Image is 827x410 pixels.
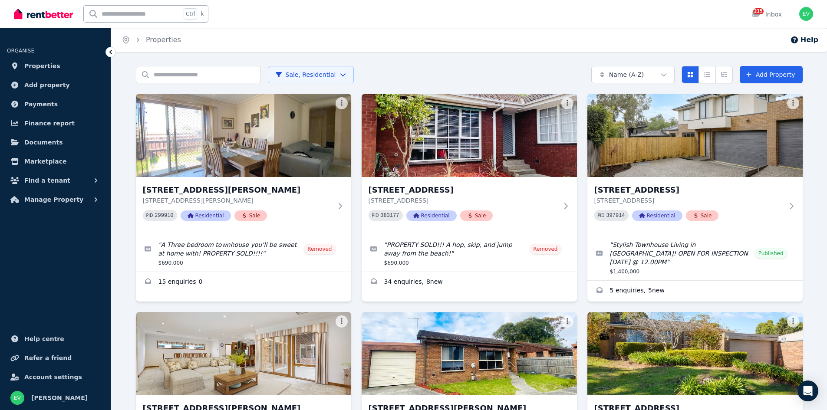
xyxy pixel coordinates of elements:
code: 383177 [380,213,399,219]
button: More options [336,315,348,328]
img: Emma Vatos [799,7,813,21]
button: More options [561,97,573,109]
nav: Breadcrumb [111,28,191,52]
a: Add Property [740,66,803,83]
button: Expanded list view [715,66,733,83]
span: k [201,10,204,17]
p: [STREET_ADDRESS][PERSON_NAME] [143,196,332,205]
button: Compact list view [699,66,716,83]
small: PID [598,213,605,218]
a: Enquiries for 3/35 Bay St, Parkdale [362,272,577,293]
a: Payments [7,95,104,113]
img: 5 Dixon Ave, Werribee [136,312,351,395]
a: Edit listing: PROPERTY SOLD!!! A hop, skip, and jump away from the beach! [362,235,577,272]
button: More options [561,315,573,328]
a: Documents [7,134,104,151]
span: Documents [24,137,63,148]
div: Inbox [751,10,782,19]
img: 3/41 Rotherwood Road [587,94,803,177]
h3: [STREET_ADDRESS] [369,184,558,196]
a: Enquiries for 3/41 Rotherwood Road [587,281,803,302]
div: View options [682,66,733,83]
a: Properties [146,36,181,44]
img: 5/32 Roberts Street, Frankston [362,312,577,395]
span: Refer a friend [24,353,72,363]
img: 2/25 Springs Road, Clayton South [136,94,351,177]
button: More options [787,315,799,328]
a: Help centre [7,330,104,348]
span: Sale, Residential [275,70,336,79]
a: Account settings [7,368,104,386]
span: Marketplace [24,156,66,167]
code: 299910 [155,213,173,219]
span: Name (A-Z) [609,70,644,79]
span: Find a tenant [24,175,70,186]
a: 2/25 Springs Road, Clayton South[STREET_ADDRESS][PERSON_NAME][STREET_ADDRESS][PERSON_NAME]PID 299... [136,94,351,235]
button: Sale, Residential [268,66,354,83]
a: Finance report [7,115,104,132]
p: [STREET_ADDRESS] [369,196,558,205]
span: [PERSON_NAME] [31,393,88,403]
small: PID [372,213,379,218]
code: 397914 [606,213,625,219]
a: 3/35 Bay St, Parkdale[STREET_ADDRESS][STREET_ADDRESS]PID 383177ResidentialSale [362,94,577,235]
span: ORGANISE [7,48,34,54]
span: Residential [181,210,231,221]
a: Enquiries for 2/25 Springs Road, Clayton South [136,272,351,293]
span: Payments [24,99,58,109]
a: 3/41 Rotherwood Road[STREET_ADDRESS][STREET_ADDRESS]PID 397914ResidentialSale [587,94,803,235]
button: Card view [682,66,699,83]
a: Refer a friend [7,349,104,367]
span: Residential [632,210,682,221]
button: Help [790,35,818,45]
div: Open Intercom Messenger [797,380,818,401]
button: Manage Property [7,191,104,208]
img: Emma Vatos [10,391,24,405]
h3: [STREET_ADDRESS][PERSON_NAME] [143,184,332,196]
span: Ctrl [184,8,197,20]
span: Sale [460,210,493,221]
a: Add property [7,76,104,94]
span: Account settings [24,372,82,382]
h3: [STREET_ADDRESS] [594,184,784,196]
button: More options [336,97,348,109]
a: Marketplace [7,153,104,170]
span: Add property [24,80,70,90]
span: Sale [234,210,267,221]
span: Sale [686,210,719,221]
span: 215 [753,8,764,14]
a: Properties [7,57,104,75]
span: Properties [24,61,60,71]
button: Name (A-Z) [591,66,675,83]
span: Residential [406,210,457,221]
a: Edit listing: A Three bedroom townhouse you’ll be sweet at home with! PROPERTY SOLD!!!! [136,235,351,272]
span: Manage Property [24,194,83,205]
span: Finance report [24,118,75,128]
img: RentBetter [14,7,73,20]
img: 8 Jindalee Court, Frankston [587,312,803,395]
p: [STREET_ADDRESS] [594,196,784,205]
a: Edit listing: Stylish Townhouse Living in Ivanhoe East! OPEN FOR INSPECTION THIS SATURDAY @ 12.00PM [587,235,803,280]
span: Help centre [24,334,64,344]
img: 3/35 Bay St, Parkdale [362,94,577,177]
button: More options [787,97,799,109]
small: PID [146,213,153,218]
button: Find a tenant [7,172,104,189]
